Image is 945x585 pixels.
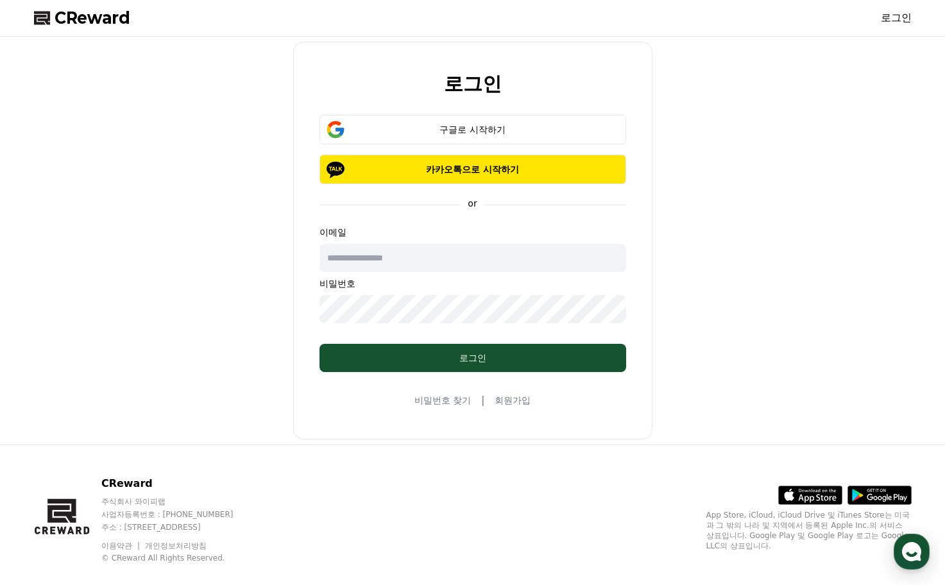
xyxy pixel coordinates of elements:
[145,541,207,550] a: 개인정보처리방침
[101,553,258,563] p: © CReward All Rights Reserved.
[319,155,626,184] button: 카카오톡으로 시작하기
[319,115,626,144] button: 구글로 시작하기
[117,427,133,437] span: 대화
[101,509,258,520] p: 사업자등록번호 : [PHONE_NUMBER]
[414,394,471,407] a: 비밀번호 찾기
[481,393,484,408] span: |
[101,522,258,532] p: 주소 : [STREET_ADDRESS]
[40,426,48,436] span: 홈
[101,476,258,491] p: CReward
[198,426,214,436] span: 설정
[338,163,608,176] p: 카카오톡으로 시작하기
[319,277,626,290] p: 비밀번호
[101,496,258,507] p: 주식회사 와이피랩
[4,407,85,439] a: 홈
[166,407,246,439] a: 설정
[34,8,130,28] a: CReward
[319,344,626,372] button: 로그인
[444,73,502,94] h2: 로그인
[345,352,600,364] div: 로그인
[881,10,912,26] a: 로그인
[101,541,142,550] a: 이용약관
[460,197,484,210] p: or
[85,407,166,439] a: 대화
[495,394,531,407] a: 회원가입
[706,510,912,551] p: App Store, iCloud, iCloud Drive 및 iTunes Store는 미국과 그 밖의 나라 및 지역에서 등록된 Apple Inc.의 서비스 상표입니다. Goo...
[55,8,130,28] span: CReward
[338,123,608,136] div: 구글로 시작하기
[319,226,626,239] p: 이메일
